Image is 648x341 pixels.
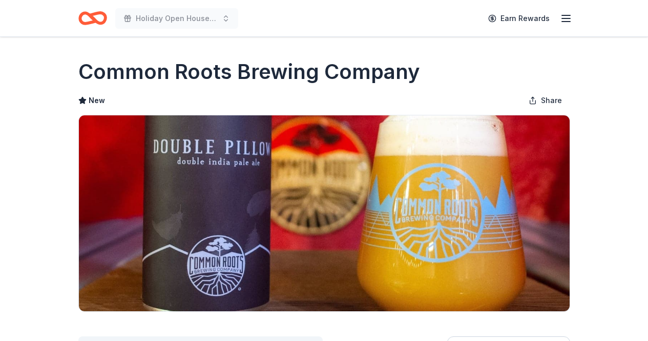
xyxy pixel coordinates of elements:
a: Earn Rewards [482,9,556,28]
span: Holiday Open House 2025 [136,12,218,25]
img: Image for Common Roots Brewing Company [79,115,570,311]
span: Share [541,94,562,107]
h1: Common Roots Brewing Company [78,57,420,86]
button: Share [520,90,570,111]
span: New [89,94,105,107]
button: Holiday Open House 2025 [115,8,238,29]
a: Home [78,6,107,30]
